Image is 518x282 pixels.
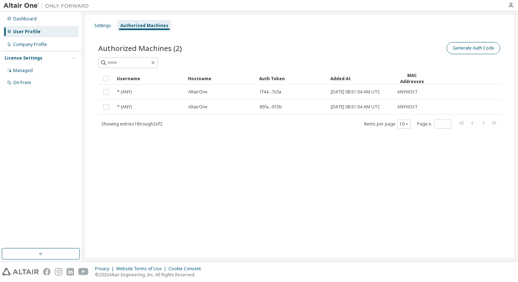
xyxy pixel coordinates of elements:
[13,80,31,86] div: On Prem
[43,268,51,276] img: facebook.svg
[259,73,325,84] div: Auth Token
[417,119,451,129] span: Page n.
[188,104,208,110] span: AltairOne
[13,42,47,47] div: Company Profile
[117,89,132,95] span: * (ANY)
[399,121,409,127] button: 10
[13,16,37,22] div: Dashboard
[78,268,89,276] img: youtube.svg
[95,272,205,278] p: © 2025 Altair Engineering, Inc. All Rights Reserved.
[117,73,182,84] div: Username
[168,266,205,272] div: Cookie Consent
[67,268,74,276] img: linkedin.svg
[447,42,500,54] button: Generate Auth Code
[331,104,380,110] span: [DATE] 08:51:04 AM UTC
[95,266,116,272] div: Privacy
[260,89,281,95] span: 1f44...7c0a
[397,104,418,110] span: ANYHOST
[330,73,391,84] div: Added At
[188,73,253,84] div: Hostname
[4,2,93,9] img: Altair One
[55,268,62,276] img: instagram.svg
[117,104,132,110] span: * (ANY)
[98,43,182,53] span: Authorized Machines (2)
[364,119,411,129] span: Items per page
[94,23,111,29] div: Settings
[5,55,42,61] div: License Settings
[116,266,168,272] div: Website Terms of Use
[13,29,41,35] div: User Profile
[101,121,162,127] span: Showing entries 1 through 2 of 2
[120,23,168,29] div: Authorized Machines
[397,89,418,95] span: ANYHOST
[260,104,282,110] span: 85fa...015b
[397,72,427,84] div: MAC Addresses
[188,89,208,95] span: AltairOne
[13,68,33,73] div: Managed
[331,89,380,95] span: [DATE] 08:51:04 AM UTC
[2,268,39,276] img: altair_logo.svg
